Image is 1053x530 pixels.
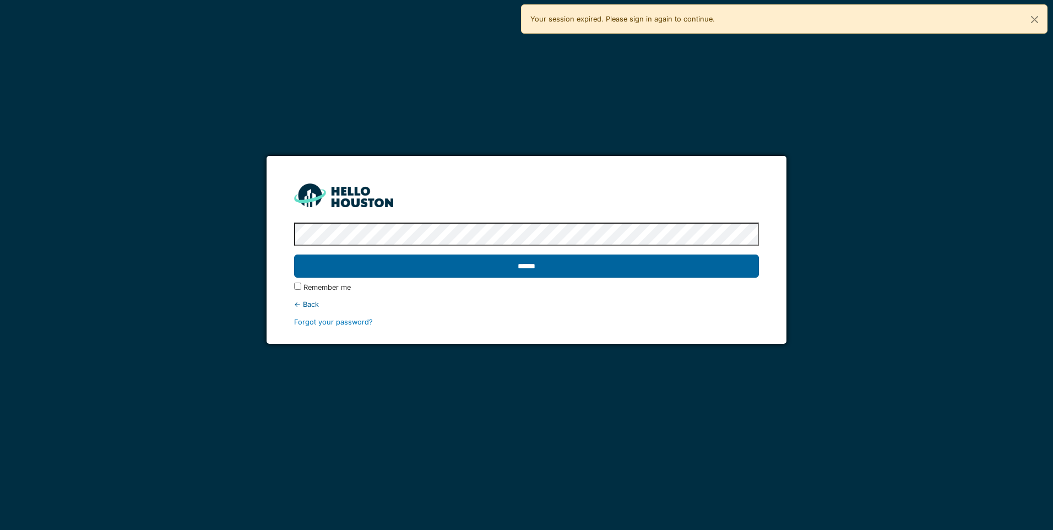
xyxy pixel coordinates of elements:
label: Remember me [303,282,351,293]
a: Forgot your password? [294,318,373,326]
div: ← Back [294,299,758,310]
div: Your session expired. Please sign in again to continue. [521,4,1047,34]
button: Close [1022,5,1047,34]
img: HH_line-BYnF2_Hg.png [294,183,393,207]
